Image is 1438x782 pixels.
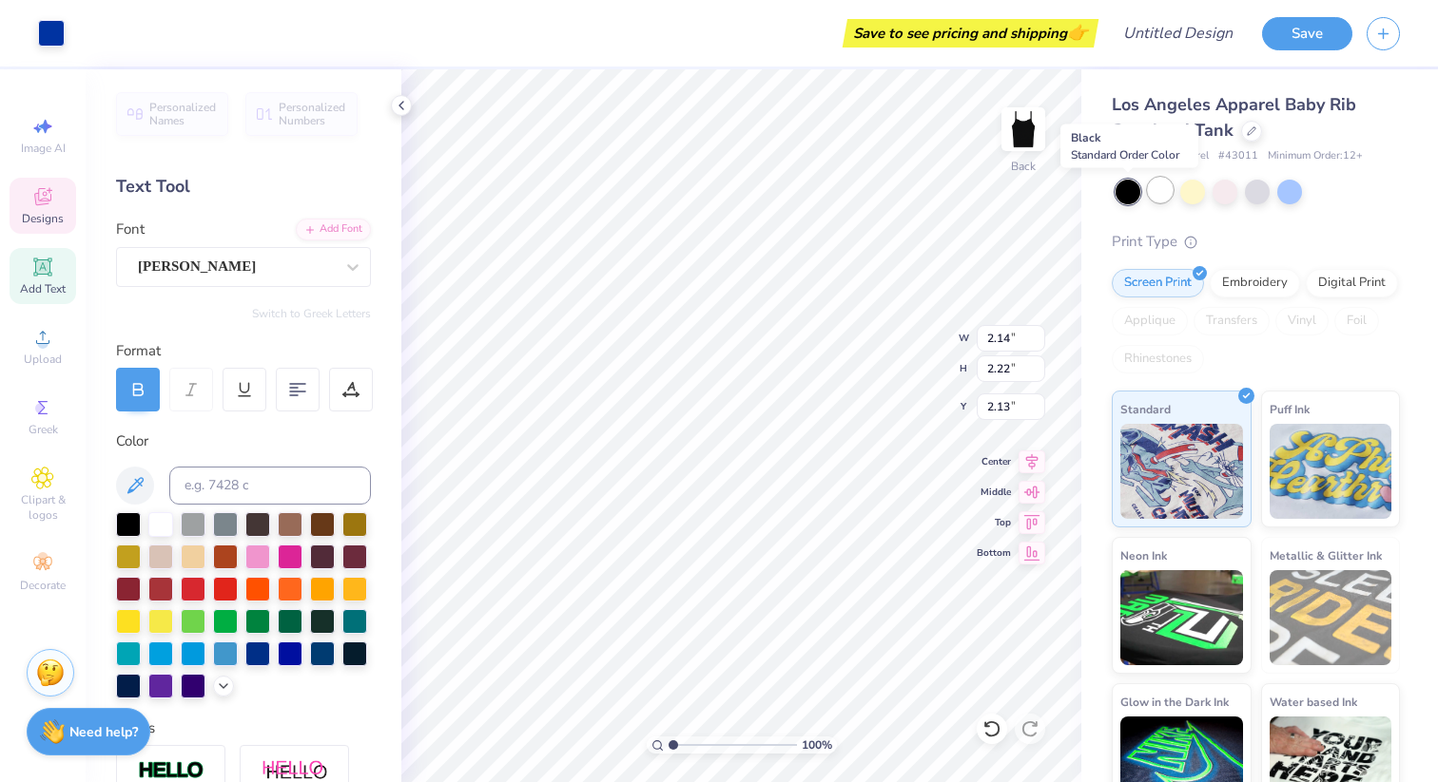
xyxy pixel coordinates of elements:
[1275,307,1329,335] div: Vinyl
[977,455,1011,468] span: Center
[1004,110,1042,148] img: Back
[1120,424,1243,519] img: Standard
[1120,399,1171,419] span: Standard
[1268,148,1363,164] span: Minimum Order: 12 +
[1218,148,1258,164] span: # 43011
[1262,17,1352,50] button: Save
[1270,570,1392,665] img: Metallic & Glitter Ink
[1306,269,1398,297] div: Digital Print
[1194,307,1270,335] div: Transfers
[1120,545,1167,565] span: Neon Ink
[29,422,58,437] span: Greek
[1011,158,1036,175] div: Back
[279,101,346,127] span: Personalized Numbers
[20,281,66,296] span: Add Text
[20,578,66,593] span: Decorate
[138,760,204,782] img: Stroke
[10,492,76,523] span: Clipart & logos
[1334,307,1379,335] div: Foil
[149,101,217,127] span: Personalized Names
[169,467,371,505] input: e.g. 7428 c
[252,306,371,321] button: Switch to Greek Letters
[977,546,1011,560] span: Bottom
[296,219,371,240] div: Add Font
[802,736,832,753] span: 100 %
[69,723,138,741] strong: Need help?
[22,211,64,226] span: Designs
[116,219,145,240] label: Font
[1067,21,1088,44] span: 👉
[116,430,371,452] div: Color
[116,717,371,739] div: Styles
[1060,124,1198,168] div: Black
[1120,692,1229,712] span: Glow in the Dark Ink
[1270,399,1310,419] span: Puff Ink
[1270,424,1392,519] img: Puff Ink
[1270,545,1382,565] span: Metallic & Glitter Ink
[21,141,66,156] span: Image AI
[116,340,373,362] div: Format
[847,19,1094,48] div: Save to see pricing and shipping
[24,352,62,367] span: Upload
[1071,147,1179,162] span: Standard Order Color
[1270,692,1357,712] span: Water based Ink
[977,516,1011,529] span: Top
[1210,269,1300,297] div: Embroidery
[1112,307,1188,335] div: Applique
[977,486,1011,499] span: Middle
[1112,93,1356,142] span: Los Angeles Apparel Baby Rib Spaghetti Tank
[1112,345,1204,373] div: Rhinestones
[1108,14,1248,52] input: Untitled Design
[1120,570,1243,665] img: Neon Ink
[116,174,371,200] div: Text Tool
[1112,231,1400,253] div: Print Type
[1112,269,1204,297] div: Screen Print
